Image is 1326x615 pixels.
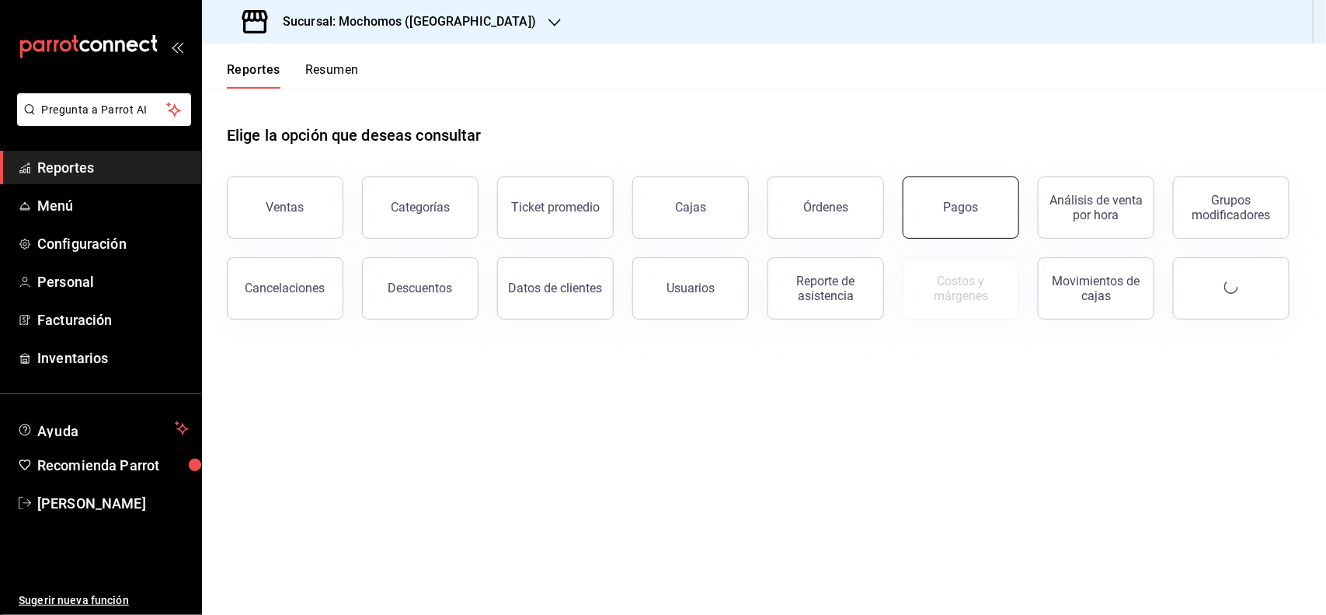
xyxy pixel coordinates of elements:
[227,124,482,147] h1: Elige la opción que deseas consultar
[305,62,359,89] button: Resumen
[42,102,167,118] span: Pregunta a Parrot AI
[497,176,614,239] button: Ticket promedio
[37,309,189,330] span: Facturación
[391,200,450,215] div: Categorías
[913,274,1009,303] div: Costos y márgenes
[1048,274,1144,303] div: Movimientos de cajas
[497,257,614,320] button: Datos de clientes
[803,200,848,215] div: Órdenes
[37,493,189,514] span: [PERSON_NAME]
[19,592,189,609] span: Sugerir nueva función
[632,176,749,239] button: Cajas
[767,257,884,320] button: Reporte de asistencia
[1038,176,1154,239] button: Análisis de venta por hora
[227,257,343,320] button: Cancelaciones
[37,348,189,369] span: Inventarios
[17,93,191,126] button: Pregunta a Parrot AI
[37,157,189,178] span: Reportes
[37,271,189,292] span: Personal
[778,274,874,303] div: Reporte de asistencia
[11,113,191,129] a: Pregunta a Parrot AI
[632,257,749,320] button: Usuarios
[171,40,183,53] button: open_drawer_menu
[903,257,1019,320] button: Contrata inventarios para ver este reporte
[266,200,305,215] div: Ventas
[511,200,600,215] div: Ticket promedio
[1173,176,1289,239] button: Grupos modificadores
[903,176,1019,239] button: Pagos
[227,62,359,89] div: navigation tabs
[1183,193,1279,222] div: Grupos modificadores
[37,195,189,216] span: Menú
[388,281,453,295] div: Descuentos
[37,455,189,476] span: Recomienda Parrot
[944,200,979,215] div: Pagos
[666,281,715,295] div: Usuarios
[227,176,343,239] button: Ventas
[245,281,325,295] div: Cancelaciones
[37,233,189,254] span: Configuración
[1038,257,1154,320] button: Movimientos de cajas
[675,200,706,215] div: Cajas
[1048,193,1144,222] div: Análisis de venta por hora
[362,176,479,239] button: Categorías
[509,281,603,295] div: Datos de clientes
[270,12,536,31] h3: Sucursal: Mochomos ([GEOGRAPHIC_DATA])
[227,62,280,89] button: Reportes
[37,419,169,438] span: Ayuda
[362,257,479,320] button: Descuentos
[767,176,884,239] button: Órdenes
